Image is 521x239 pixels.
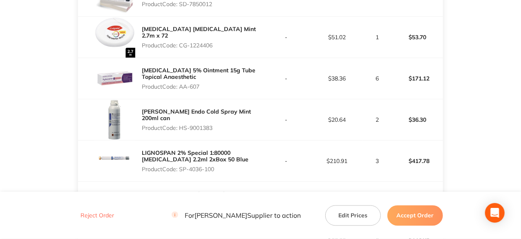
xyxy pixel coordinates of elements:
[142,190,252,204] a: SCANDONEST 3% Plain 2.2ml 2xBox 50 Light Green label
[312,116,362,123] p: $20.64
[142,1,260,7] p: Product Code: SD-7850012
[142,67,255,80] a: [MEDICAL_DATA] 5% Ointment 15g Tube Topical Anaesthetic
[261,34,311,40] p: -
[172,212,301,219] p: For [PERSON_NAME] Supplier to action
[363,116,391,123] p: 2
[142,166,260,172] p: Product Code: SP-4036-100
[142,83,260,90] p: Product Code: AA-607
[392,151,443,171] p: $417.78
[363,75,391,82] p: 6
[392,69,443,88] p: $171.12
[142,108,251,122] a: [PERSON_NAME] Endo Cold Spray Mint 200ml can
[312,158,362,164] p: $210.91
[485,203,505,223] div: Open Intercom Messenger
[392,27,443,47] p: $53.70
[387,205,443,226] button: Accept Order
[142,149,248,163] a: LIGNOSPAN 2% Special 1:80000 [MEDICAL_DATA] 2.2ml 2xBox 50 Blue
[142,25,256,39] a: [MEDICAL_DATA] [MEDICAL_DATA] Mint 2.7m x 72
[78,212,116,219] button: Reject Order
[94,58,135,99] img: aG83eTB3OQ
[261,116,311,123] p: -
[94,99,135,140] img: aDY3eW42cQ
[261,158,311,164] p: -
[363,158,391,164] p: 3
[94,17,135,58] img: Mnp6Z2o4eg
[312,34,362,40] p: $51.02
[94,141,135,181] img: aGQyZWp4NQ
[392,110,443,130] p: $36.30
[94,182,135,223] img: NmVxbGk2ag
[363,34,391,40] p: 1
[325,205,381,226] button: Edit Prices
[261,75,311,82] p: -
[142,125,260,131] p: Product Code: HS-9001383
[142,42,260,49] p: Product Code: CG-1224406
[312,75,362,82] p: $38.36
